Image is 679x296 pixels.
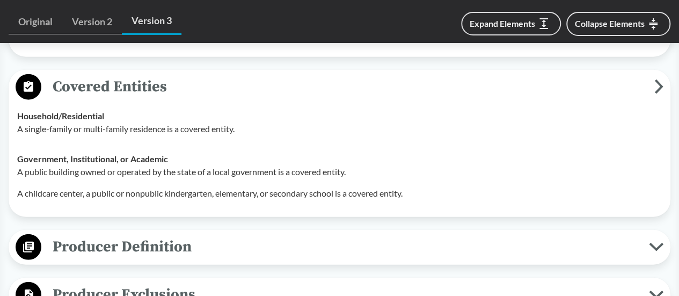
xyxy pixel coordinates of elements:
[62,10,122,34] a: Version 2
[17,111,104,121] strong: Household/​Residential
[17,122,662,135] p: A single-family or multi-family residence is a covered entity.
[12,234,667,261] button: Producer Definition
[12,74,667,101] button: Covered Entities
[41,75,654,99] span: Covered Entities
[17,154,168,164] strong: Government, Institutional, or Academic
[41,235,649,259] span: Producer Definition
[461,12,561,35] button: Expand Elements
[17,165,662,178] p: A public building owned or operated by the state of a local government is a covered entity.
[17,187,662,200] p: A childcare center, a public or nonpublic kindergarten, elementary, or secondary school is a cove...
[122,9,181,35] a: Version 3
[9,10,62,34] a: Original
[566,12,670,36] button: Collapse Elements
